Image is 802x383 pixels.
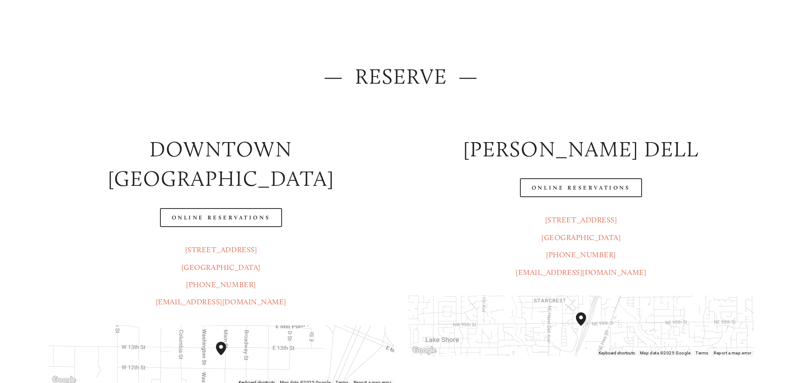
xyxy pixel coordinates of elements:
[516,268,646,277] a: [EMAIL_ADDRESS][DOMAIN_NAME]
[576,312,596,339] div: Amaro's Table 816 Northeast 98th Circle Vancouver, WA, 98665, United States
[545,215,617,225] a: [STREET_ADDRESS]
[599,350,635,356] button: Keyboard shortcuts
[695,351,709,355] a: Terms
[181,263,261,272] a: [GEOGRAPHIC_DATA]
[546,250,616,259] a: [PHONE_NUMBER]
[520,178,642,197] a: Online Reservations
[48,135,394,194] h2: Downtown [GEOGRAPHIC_DATA]
[156,297,286,306] a: [EMAIL_ADDRESS][DOMAIN_NAME]
[410,345,438,356] img: Google
[185,245,257,254] a: [STREET_ADDRESS]
[216,342,236,369] div: Amaro's Table 1220 Main Street vancouver, United States
[541,233,621,242] a: [GEOGRAPHIC_DATA]
[714,351,751,355] a: Report a map error
[186,280,256,289] a: [PHONE_NUMBER]
[640,351,690,355] span: Map data ©2025 Google
[410,345,438,356] a: Open this area in Google Maps (opens a new window)
[48,62,754,92] h2: — Reserve —
[160,208,282,227] a: Online Reservations
[408,135,754,164] h2: [PERSON_NAME] DELL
